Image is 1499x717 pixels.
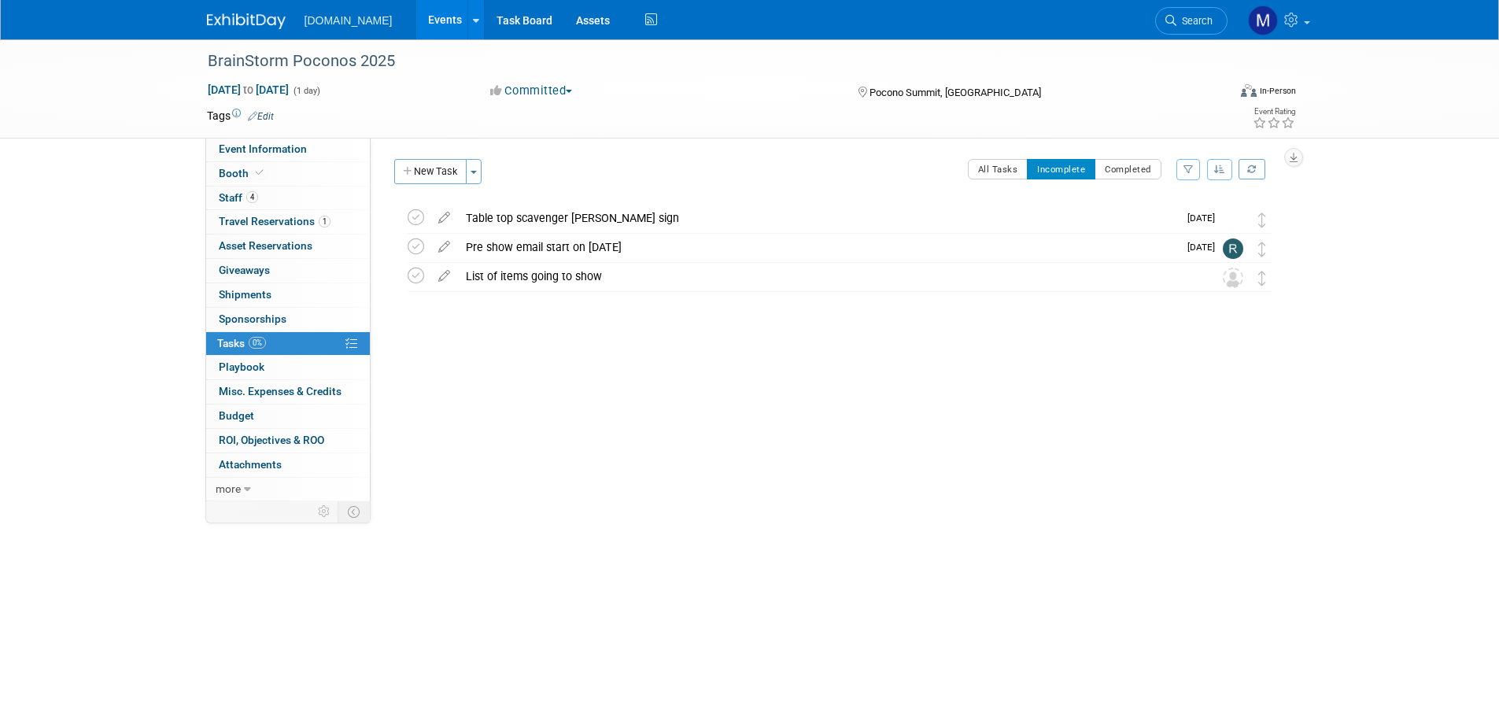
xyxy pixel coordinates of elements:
td: Personalize Event Tab Strip [311,501,338,522]
div: Table top scavenger [PERSON_NAME] sign [458,205,1178,231]
a: more [206,478,370,501]
span: Tasks [217,337,266,349]
span: [DATE] [1187,242,1223,253]
img: Rachelle Menzella [1223,238,1243,259]
a: Refresh [1239,159,1265,179]
span: Search [1176,15,1213,27]
span: 4 [246,191,258,203]
a: Playbook [206,356,370,379]
i: Move task [1258,271,1266,286]
span: Pocono Summit, [GEOGRAPHIC_DATA] [869,87,1041,98]
a: edit [430,211,458,225]
div: List of items going to show [458,263,1191,290]
span: 1 [319,216,330,227]
i: Move task [1258,213,1266,227]
a: Staff4 [206,187,370,210]
span: Sponsorships [219,312,286,325]
span: Booth [219,167,267,179]
span: Giveaways [219,264,270,276]
span: Misc. Expenses & Credits [219,385,342,397]
a: Travel Reservations1 [206,210,370,234]
span: Shipments [219,288,271,301]
div: Pre show email start on [DATE] [458,234,1178,261]
a: Misc. Expenses & Credits [206,380,370,404]
a: Attachments [206,453,370,477]
a: Budget [206,405,370,428]
a: Search [1155,7,1228,35]
a: Booth [206,162,370,186]
button: New Task [394,159,467,184]
a: Giveaways [206,259,370,283]
span: Attachments [219,458,282,471]
a: ROI, Objectives & ROO [206,429,370,453]
button: Committed [485,83,578,99]
a: Edit [248,111,274,122]
span: (1 day) [292,86,320,96]
span: Budget [219,409,254,422]
span: ROI, Objectives & ROO [219,434,324,446]
a: edit [430,240,458,254]
i: Booth reservation complete [256,168,264,177]
button: Completed [1095,159,1161,179]
a: Sponsorships [206,308,370,331]
button: All Tasks [968,159,1028,179]
span: 0% [249,337,266,349]
a: Asset Reservations [206,235,370,258]
img: Mark Menzella [1248,6,1278,35]
span: Asset Reservations [219,239,312,252]
span: Playbook [219,360,264,373]
img: ExhibitDay [207,13,286,29]
td: Tags [207,108,274,124]
span: more [216,482,241,495]
img: Format-Inperson.png [1241,84,1257,97]
span: [DATE] [1187,213,1223,224]
a: edit [430,269,458,283]
a: Event Information [206,138,370,161]
span: [DOMAIN_NAME] [305,14,393,27]
span: [DATE] [DATE] [207,83,290,97]
span: Event Information [219,142,307,155]
span: Staff [219,191,258,204]
a: Tasks0% [206,332,370,356]
button: Incomplete [1027,159,1095,179]
img: Unassigned [1223,268,1243,288]
div: Event Rating [1253,108,1295,116]
img: Vasili Karalewich [1223,209,1243,230]
td: Toggle Event Tabs [338,501,370,522]
span: to [241,83,256,96]
span: Travel Reservations [219,215,330,227]
i: Move task [1258,242,1266,257]
div: In-Person [1259,85,1296,97]
div: BrainStorm Poconos 2025 [202,47,1204,76]
a: Shipments [206,283,370,307]
div: Event Format [1135,82,1297,105]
